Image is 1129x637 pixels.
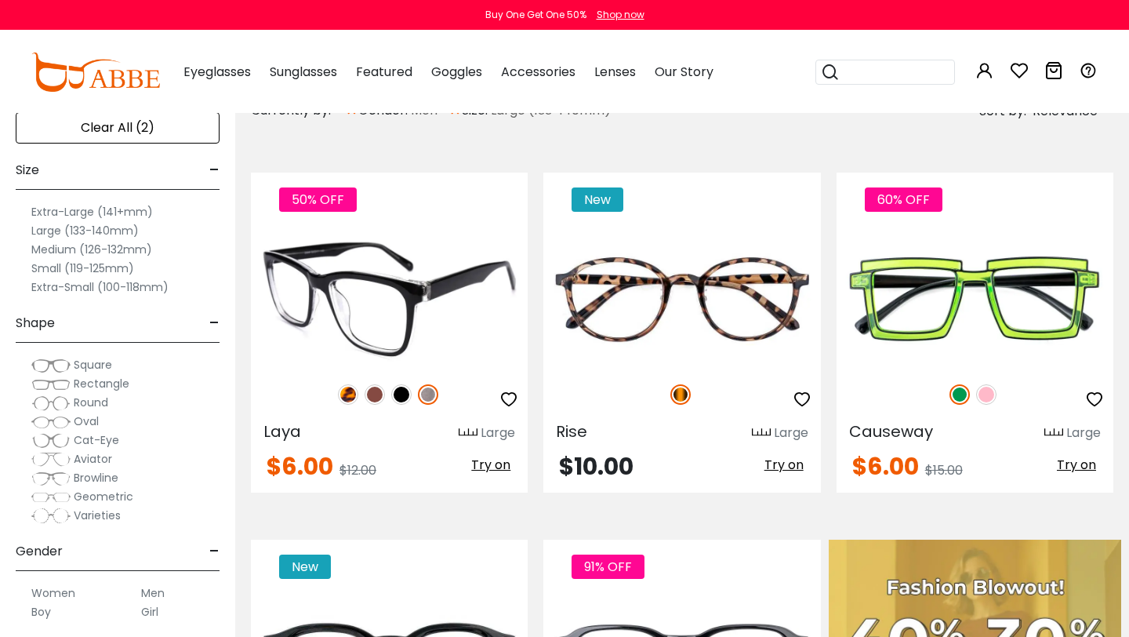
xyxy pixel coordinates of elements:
label: Men [141,584,165,602]
span: Aviator [74,451,112,467]
div: Shop now [597,8,644,22]
img: Geometric.png [31,490,71,505]
span: 50% OFF [279,187,357,212]
span: Shape [16,304,55,342]
span: Laya [263,420,301,442]
label: Boy [31,602,51,621]
span: Rise [556,420,587,442]
div: Large [774,424,808,442]
img: Gun [418,384,438,405]
label: Extra-Small (100-118mm) [31,278,169,297]
span: Gender [16,533,63,570]
span: Lenses [594,63,636,81]
span: Causeway [849,420,933,442]
span: Sort by: [979,102,1026,120]
span: Size [16,151,39,189]
span: Eyeglasses [183,63,251,81]
img: Green [949,384,970,405]
span: Goggles [431,63,482,81]
div: Buy One Get One 50% [485,8,586,22]
span: Geometric [74,489,133,504]
img: size ruler [1044,428,1063,439]
span: Square [74,357,112,373]
label: Girl [141,602,158,621]
span: Browline [74,470,118,486]
a: Shop now [589,8,644,21]
img: Oval.png [31,414,71,430]
span: - [209,151,220,189]
div: Large [481,424,515,442]
span: Accessories [501,63,575,81]
span: Try on [471,456,510,474]
span: 91% OFF [572,555,644,579]
button: Try on [466,455,515,475]
span: Try on [764,456,804,474]
button: Try on [760,455,808,475]
img: Square.png [31,358,71,373]
span: Cat-Eye [74,432,119,448]
span: New [572,187,623,212]
span: - [209,304,220,342]
div: Clear All (2) [16,112,220,144]
label: Extra-Large (141+mm) [31,202,153,221]
div: Large [1066,424,1101,442]
img: Browline.png [31,471,71,486]
span: 60% OFF [865,187,942,212]
span: $10.00 [559,450,633,483]
img: Rectangle.png [31,377,71,392]
img: Tortoise Rise - Plastic ,Adjust Nose Pads [543,229,820,368]
span: $6.00 [267,450,333,483]
img: Aviator.png [31,452,71,468]
img: size ruler [459,428,477,439]
img: Round.png [31,395,71,411]
img: Varieties.png [31,508,71,524]
span: $15.00 [925,461,963,479]
img: abbeglasses.com [31,53,160,92]
button: Try on [1052,455,1101,475]
img: Gun Laya - Plastic ,Universal Bridge Fit [251,229,528,368]
label: Small (119-125mm) [31,259,134,278]
img: Pink [976,384,996,405]
span: Oval [74,413,99,429]
label: Medium (126-132mm) [31,240,152,259]
img: Green Causeway - Plastic ,Universal Bridge Fit [837,229,1113,368]
span: Featured [356,63,412,81]
span: Round [74,395,108,410]
span: Sunglasses [270,63,337,81]
span: Rectangle [74,376,129,391]
span: Try on [1057,456,1096,474]
span: Our Story [655,63,713,81]
span: - [209,533,220,570]
img: Black [391,384,412,405]
label: Women [31,584,75,602]
span: Varieties [74,508,121,523]
label: Large (133-140mm) [31,221,139,240]
img: Tortoise [670,384,691,405]
span: $6.00 [852,450,919,483]
img: Cat-Eye.png [31,433,71,449]
img: Brown [365,384,385,405]
span: New [279,555,331,579]
img: Leopard [338,384,358,405]
img: size ruler [752,428,771,439]
span: $12.00 [339,461,376,479]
